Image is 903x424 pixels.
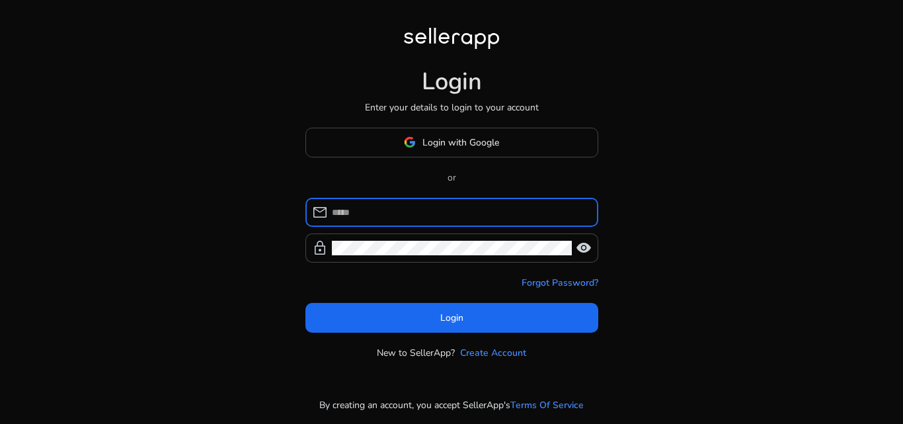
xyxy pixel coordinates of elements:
[422,67,482,96] h1: Login
[440,311,463,325] span: Login
[305,128,598,157] button: Login with Google
[305,171,598,185] p: or
[522,276,598,290] a: Forgot Password?
[422,136,499,149] span: Login with Google
[404,136,416,148] img: google-logo.svg
[312,204,328,220] span: mail
[576,240,592,256] span: visibility
[460,346,526,360] a: Create Account
[312,240,328,256] span: lock
[305,303,598,333] button: Login
[510,398,584,412] a: Terms Of Service
[377,346,455,360] p: New to SellerApp?
[365,101,539,114] p: Enter your details to login to your account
